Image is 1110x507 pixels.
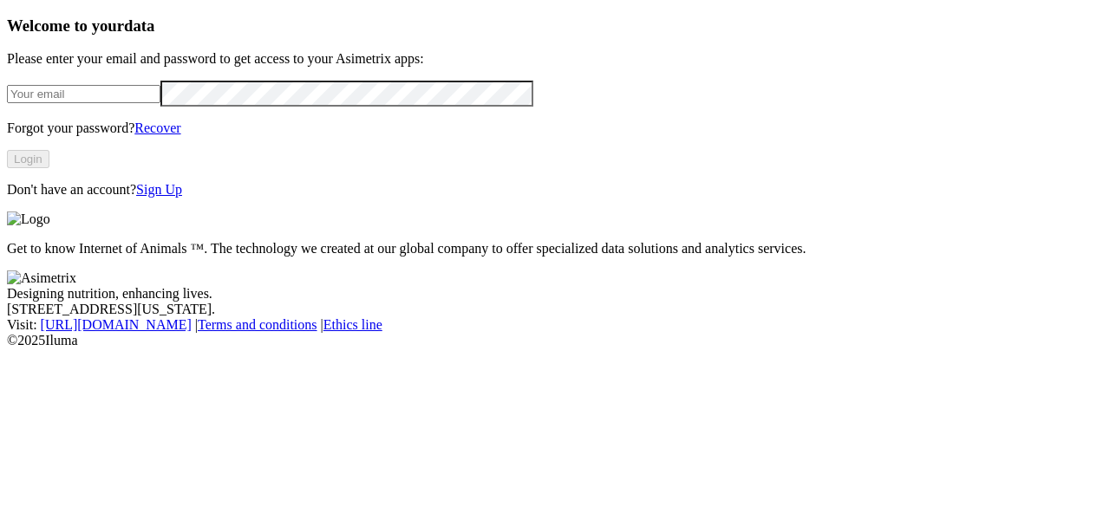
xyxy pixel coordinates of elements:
[323,317,382,332] a: Ethics line
[7,150,49,168] button: Login
[7,241,1103,257] p: Get to know Internet of Animals ™. The technology we created at our global company to offer speci...
[41,317,192,332] a: [URL][DOMAIN_NAME]
[7,16,1103,36] h3: Welcome to your
[7,120,1103,136] p: Forgot your password?
[124,16,154,35] span: data
[7,51,1103,67] p: Please enter your email and password to get access to your Asimetrix apps:
[7,182,1103,198] p: Don't have an account?
[7,270,76,286] img: Asimetrix
[7,302,1103,317] div: [STREET_ADDRESS][US_STATE].
[134,120,180,135] a: Recover
[7,286,1103,302] div: Designing nutrition, enhancing lives.
[136,182,182,197] a: Sign Up
[7,333,1103,348] div: © 2025 Iluma
[7,317,1103,333] div: Visit : | |
[7,85,160,103] input: Your email
[198,317,317,332] a: Terms and conditions
[7,211,50,227] img: Logo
